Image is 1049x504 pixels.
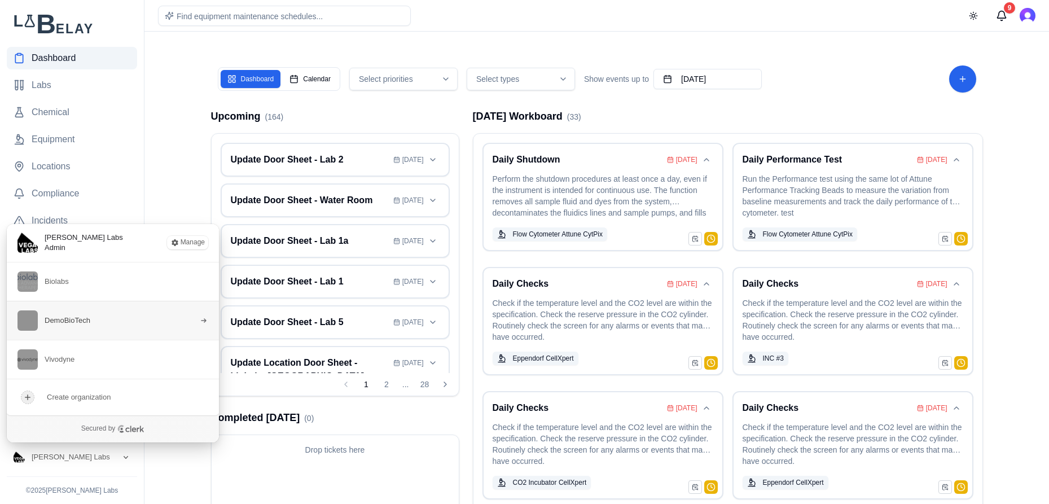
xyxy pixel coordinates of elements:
button: Collapse card [950,153,963,166]
span: Eppendorf CellXpert [513,354,574,363]
span: Vega Labs [32,452,110,462]
button: Collapse card [700,401,713,415]
button: Expand card [426,153,440,166]
button: [DATE] [653,69,762,89]
button: Next page [436,375,454,393]
span: Equipment [32,133,75,146]
img: Vega Labs [14,452,25,463]
button: 28 [416,375,434,393]
button: Expand card [426,234,440,248]
span: Select types [476,73,519,85]
h3: Daily Performance Test [743,153,912,166]
h3: Update Door Sheet - Lab 2 [231,153,389,166]
h3: Update Door Sheet - Water Room [231,194,389,207]
button: Collapse card [700,277,713,291]
p: Check if the temperature level and the CO2 level are within the specification. Check the reserve ... [493,422,713,469]
span: [DATE] [676,404,697,413]
img: DemoBioTech [17,310,38,331]
button: Add Task [949,65,976,93]
button: Collapse card [950,401,963,415]
p: Drop tickets here [221,444,450,455]
div: 9 [1004,2,1015,14]
h3: Update Door Sheet - Lab 5 [231,315,389,329]
span: Compliance [32,187,79,200]
span: INC #3 [763,354,784,363]
span: [DATE] [926,404,947,413]
span: Biolabs [45,277,69,287]
img: Lab Belay Logo [7,14,137,33]
button: Previous page [337,375,355,393]
h3: Daily Checks [743,277,912,291]
button: Collapse card [950,277,963,291]
span: [DATE] [402,196,424,205]
span: [DATE] [402,155,424,164]
p: Check if the temperature level and the CO2 level are within the specification. Check the reserve ... [743,422,963,469]
span: [DATE] [676,279,697,288]
span: ... [398,380,414,389]
button: Manage [167,236,208,249]
span: Admin [45,243,123,253]
span: ( 164 ) [265,112,284,121]
div: List of all organization memberships [6,262,220,379]
h3: Daily Shutdown [493,153,662,166]
p: Secured by [81,424,116,433]
span: [DATE] [402,277,424,286]
button: Expand card [426,275,440,288]
h3: Update Door Sheet - Lab 1a [231,234,389,248]
span: Select priorities [359,73,413,85]
span: [DATE] [926,155,947,164]
span: Locations [32,160,71,173]
button: Open user button [1020,8,1035,24]
button: Dashboard [221,70,281,88]
button: Collapse card [700,153,713,166]
img: Ross Martin-Wells [1020,8,1035,24]
img: Vega Labs [17,233,38,253]
button: Messages (9 unread) [990,5,1013,27]
span: ( 0 ) [304,414,314,423]
h2: [DATE] Workboard [473,108,581,124]
span: Vivodyne [45,354,74,365]
h3: Daily Checks [493,401,662,415]
button: Calendar [283,70,337,88]
span: Eppendorf CellXpert [763,478,824,487]
p: Check if the temperature level and the CO2 level are within the specification. Check the reserve ... [493,297,713,345]
button: Close organization switcher [7,447,137,467]
span: Dashboard [32,51,76,65]
span: Vega Labs [45,233,123,243]
span: [DATE] [402,318,424,327]
span: Show events up to [584,73,649,85]
span: [DATE] [926,279,947,288]
img: Vivodyne [17,349,38,370]
p: Check if the temperature level and the CO2 level are within the specification. Check the reserve ... [743,297,963,345]
span: [DATE] [676,155,697,164]
span: DemoBioTech [45,315,90,326]
span: [DATE] [402,358,424,367]
h3: Update Door Sheet - Lab 1 [231,275,389,288]
button: 1 [357,375,375,393]
h3: Update Location Door Sheet - bioLabs [GEOGRAPHIC_DATA] [231,356,389,383]
button: Expand card [426,315,440,329]
span: ( 33 ) [567,112,581,121]
a: Clerk logo [117,425,144,433]
h2: Completed [DATE] [211,410,314,426]
img: Biolabs [17,271,38,292]
span: Chemical [32,106,69,119]
button: Create organization [6,379,220,415]
span: Incidents [32,214,68,227]
span: CO2 Incubator CellXpert [513,478,587,487]
button: Expand card [426,356,440,370]
p: Run the Performance test using the same lot of Attune Performance Tracking Beads to measure the v... [743,173,963,221]
button: 2 [378,375,396,393]
h3: Daily Checks [743,401,912,415]
span: Flow Cytometer Attune CytPix [513,230,603,239]
h3: Daily Checks [493,277,662,291]
span: Flow Cytometer Attune CytPix [763,230,853,239]
button: Expand card [426,194,440,207]
span: [DATE] [402,236,424,246]
p: © 2025 [PERSON_NAME] Labs [7,486,137,495]
div: Vega Labs is active [7,224,219,442]
h2: Upcoming [211,108,284,124]
span: Labs [32,78,51,92]
p: Perform the shutdown procedures at least once a day, even if the instrument is intended for conti... [493,173,713,221]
